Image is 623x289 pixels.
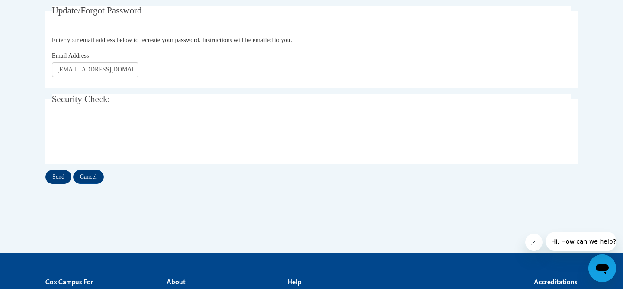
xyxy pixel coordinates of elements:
[167,278,186,286] b: About
[52,52,89,59] span: Email Address
[73,170,104,184] input: Cancel
[525,234,543,251] iframe: Close message
[288,278,301,286] b: Help
[52,119,183,153] iframe: reCAPTCHA
[52,36,292,43] span: Enter your email address below to recreate your password. Instructions will be emailed to you.
[52,62,138,77] input: Email
[45,278,93,286] b: Cox Campus For
[45,170,71,184] input: Send
[534,278,578,286] b: Accreditations
[588,254,616,282] iframe: Button to launch messaging window
[546,232,616,251] iframe: Message from company
[52,5,142,16] span: Update/Forgot Password
[52,94,110,104] span: Security Check:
